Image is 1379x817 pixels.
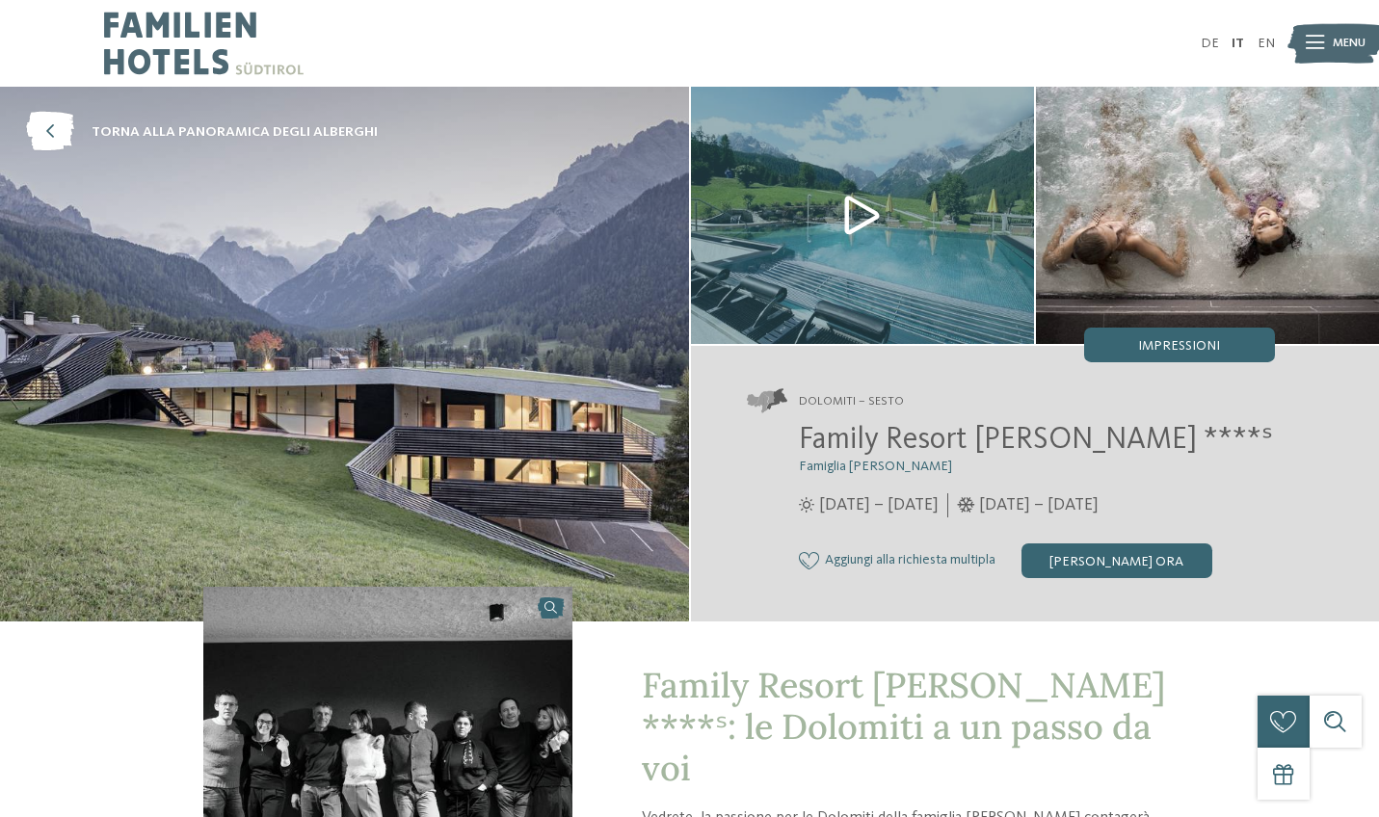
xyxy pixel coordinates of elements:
a: EN [1258,37,1275,50]
span: Dolomiti – Sesto [799,393,904,410]
span: Famiglia [PERSON_NAME] [799,460,952,473]
span: Impressioni [1138,339,1220,353]
span: [DATE] – [DATE] [979,493,1099,517]
span: Aggiungi alla richiesta multipla [825,553,995,568]
span: Family Resort [PERSON_NAME] ****ˢ: le Dolomiti a un passo da voi [642,663,1165,790]
i: Orari d'apertura estate [799,497,814,513]
a: DE [1201,37,1219,50]
span: [DATE] – [DATE] [819,493,939,517]
i: Orari d'apertura inverno [957,497,975,513]
div: [PERSON_NAME] ora [1021,543,1212,578]
span: Menu [1333,35,1366,52]
a: IT [1232,37,1244,50]
span: Family Resort [PERSON_NAME] ****ˢ [799,425,1273,456]
img: Il nostro family hotel a Sesto, il vostro rifugio sulle Dolomiti. [691,87,1034,344]
span: torna alla panoramica degli alberghi [92,122,378,142]
a: torna alla panoramica degli alberghi [26,113,378,152]
img: Il nostro family hotel a Sesto, il vostro rifugio sulle Dolomiti. [1036,87,1379,344]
